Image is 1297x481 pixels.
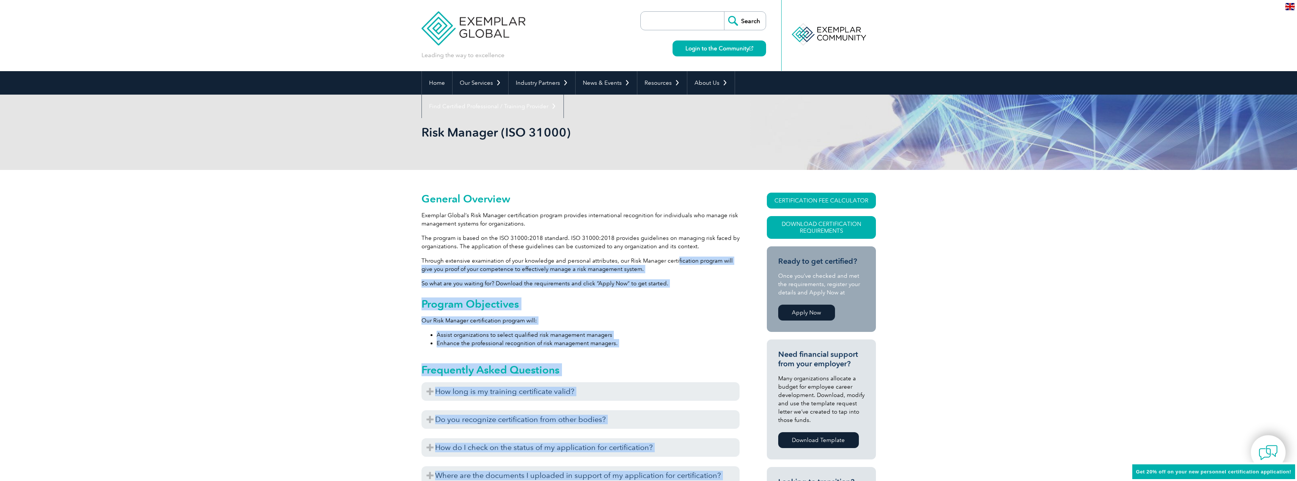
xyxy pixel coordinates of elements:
h2: Frequently Asked Questions [421,364,740,376]
a: Our Services [453,71,508,95]
h2: Program Objectives [421,298,740,310]
img: en [1285,3,1295,10]
h3: How do I check on the status of my application for certification? [421,438,740,457]
p: Many organizations allocate a budget for employee career development. Download, modify and use th... [778,374,865,424]
p: Exemplar Global’s Risk Manager certification program provides international recognition for indiv... [421,211,740,228]
a: Download Template [778,432,859,448]
span: Get 20% off on your new personnel certification application! [1136,469,1291,475]
p: The program is based on the ISO 31000:2018 standard. ISO 31000:2018 provides guidelines on managi... [421,234,740,251]
a: Find Certified Professional / Training Provider [422,95,563,118]
a: Login to the Community [673,40,766,56]
a: Industry Partners [509,71,575,95]
img: open_square.png [749,46,753,50]
img: contact-chat.png [1259,443,1278,462]
li: Enhance the professional recognition of risk management managers. [437,339,740,347]
h3: Need financial support from your employer? [778,350,865,369]
a: About Us [687,71,735,95]
p: Our Risk Manager certification program will: [421,316,740,325]
p: Through extensive examination of your knowledge and personal attributes, our Risk Manager certifi... [421,257,740,273]
li: Assist organizations to select qualified risk management managers [437,331,740,339]
a: Apply Now [778,305,835,321]
h3: How long is my training certificate valid? [421,382,740,401]
a: News & Events [576,71,637,95]
p: Leading the way to excellence [421,51,504,59]
h3: Ready to get certified? [778,257,865,266]
a: Home [422,71,452,95]
a: Download Certification Requirements [767,216,876,239]
h2: General Overview [421,193,740,205]
p: So what are you waiting for? Download the requirements and click “Apply Now” to get started. [421,279,740,288]
a: CERTIFICATION FEE CALCULATOR [767,193,876,209]
h1: Risk Manager (ISO 31000) [421,125,712,140]
h3: Do you recognize certification from other bodies? [421,410,740,429]
input: Search [724,12,766,30]
a: Resources [637,71,687,95]
p: Once you’ve checked and met the requirements, register your details and Apply Now at [778,272,865,297]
